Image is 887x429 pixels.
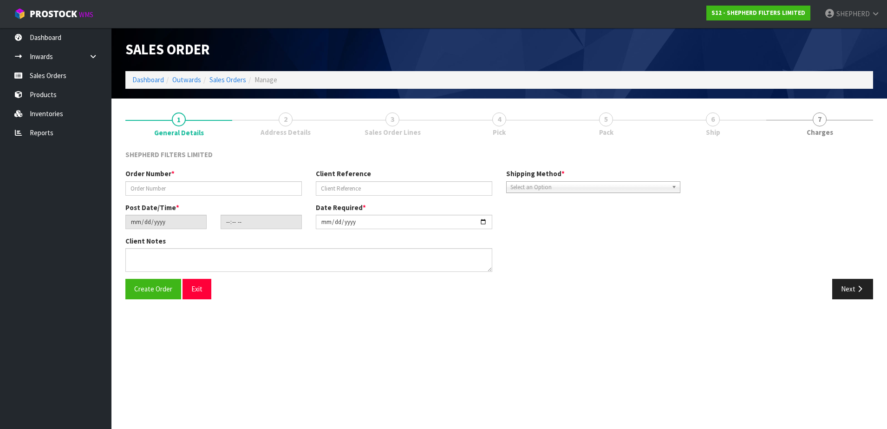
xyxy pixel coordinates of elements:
span: 7 [813,112,827,126]
a: Outwards [172,75,201,84]
button: Next [832,279,873,299]
span: 3 [385,112,399,126]
span: Pack [599,127,613,137]
button: Exit [183,279,211,299]
span: Sales Order Lines [365,127,421,137]
label: Date Required [316,203,366,212]
strong: S12 - SHEPHERD FILTERS LIMITED [711,9,805,17]
label: Shipping Method [506,169,565,178]
img: cube-alt.png [14,8,26,20]
span: Manage [254,75,277,84]
span: 6 [706,112,720,126]
label: Post Date/Time [125,203,179,212]
span: Sales Order [125,40,210,58]
span: SHEPHERD [836,9,870,18]
span: General Details [125,143,873,306]
input: Order Number [125,181,302,196]
input: Client Reference [316,181,492,196]
span: 4 [492,112,506,126]
span: 2 [279,112,293,126]
span: Pick [493,127,506,137]
span: ProStock [30,8,77,20]
label: Order Number [125,169,175,178]
small: WMS [79,10,93,19]
span: Create Order [134,284,172,293]
span: 1 [172,112,186,126]
label: Client Reference [316,169,371,178]
a: Dashboard [132,75,164,84]
span: General Details [154,128,204,138]
a: Sales Orders [209,75,246,84]
span: Address Details [261,127,311,137]
span: Select an Option [510,182,668,193]
span: SHEPHERD FILTERS LIMITED [125,150,213,159]
label: Client Notes [125,236,166,246]
span: 5 [599,112,613,126]
span: Ship [706,127,720,137]
button: Create Order [125,279,181,299]
span: Charges [807,127,833,137]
